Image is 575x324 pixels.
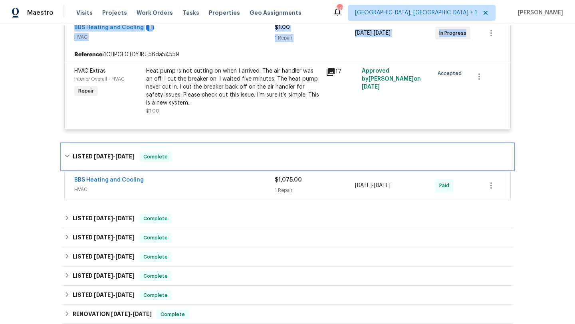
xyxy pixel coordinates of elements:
span: Tasks [182,10,199,16]
span: - [94,235,135,240]
div: 60 [337,5,342,13]
span: - [111,311,152,317]
span: [DATE] [115,254,135,259]
span: [DATE] [94,154,113,159]
span: Work Orders [137,9,173,17]
div: LISTED [DATE]-[DATE]Complete [62,286,513,305]
span: HVAC [74,33,275,41]
span: - [94,154,135,159]
div: 1 Repair [275,34,355,42]
span: - [355,182,391,190]
span: Accepted [438,69,465,77]
span: - [355,29,391,37]
div: 1 [146,24,154,32]
span: Complete [140,291,171,299]
h6: LISTED [73,233,135,243]
div: LISTED [DATE]-[DATE]Complete [62,267,513,286]
span: [DATE] [355,183,372,188]
span: Complete [157,310,188,318]
span: [PERSON_NAME] [515,9,563,17]
h6: LISTED [73,252,135,262]
span: Interior Overall - HVAC [74,77,125,81]
span: Complete [140,272,171,280]
span: Approved by [PERSON_NAME] on [362,68,421,90]
span: Projects [102,9,127,17]
div: RENOVATION [DATE]-[DATE]Complete [62,305,513,324]
span: Complete [140,215,171,223]
span: [DATE] [115,273,135,279]
span: [DATE] [362,84,380,90]
span: In Progress [439,29,470,37]
a: BBS Heating and Cooling [74,177,144,183]
h6: LISTED [73,152,135,162]
span: - [94,215,135,221]
span: [DATE] [94,235,113,240]
span: [DATE] [115,292,135,298]
span: [DATE] [94,292,113,298]
h6: LISTED [73,271,135,281]
span: Complete [140,153,171,161]
span: Geo Assignments [250,9,301,17]
span: [DATE] [374,183,391,188]
span: [DATE] [133,311,152,317]
span: HVAC [74,186,275,194]
div: 1GHPGE0TDYJRJ-56da54559 [65,47,510,62]
h6: LISTED [73,290,135,300]
span: Maestro [27,9,54,17]
span: - [94,254,135,259]
a: BBS Heating and Cooling [74,25,144,30]
div: LISTED [DATE]-[DATE]Complete [62,144,513,170]
span: [DATE] [111,311,130,317]
span: - [94,273,135,279]
span: [DATE] [355,30,372,36]
span: Complete [140,253,171,261]
span: [DATE] [115,215,135,221]
span: [DATE] [94,215,113,221]
h6: RENOVATION [73,310,152,319]
span: Repair [75,87,97,95]
span: Visits [76,9,93,17]
b: Reference: [74,51,104,59]
span: [DATE] [374,30,391,36]
span: Complete [140,234,171,242]
h6: LISTED [73,214,135,223]
span: $1.00 [275,25,290,30]
span: HVAC Extras [74,68,106,74]
span: Paid [439,182,452,190]
div: 17 [326,67,357,77]
span: [DATE] [94,254,113,259]
span: $1,075.00 [275,177,302,183]
span: [DATE] [115,235,135,240]
span: - [94,292,135,298]
span: Properties [209,9,240,17]
span: [GEOGRAPHIC_DATA], [GEOGRAPHIC_DATA] + 1 [355,9,477,17]
div: Heat pump is not cutting on when I arrived. The air handler was an off. I cut the breaker on. I w... [146,67,321,107]
span: $1.00 [146,109,159,113]
div: LISTED [DATE]-[DATE]Complete [62,209,513,228]
span: [DATE] [94,273,113,279]
div: LISTED [DATE]-[DATE]Complete [62,247,513,267]
span: [DATE] [115,154,135,159]
div: LISTED [DATE]-[DATE]Complete [62,228,513,247]
div: 1 Repair [275,186,355,194]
